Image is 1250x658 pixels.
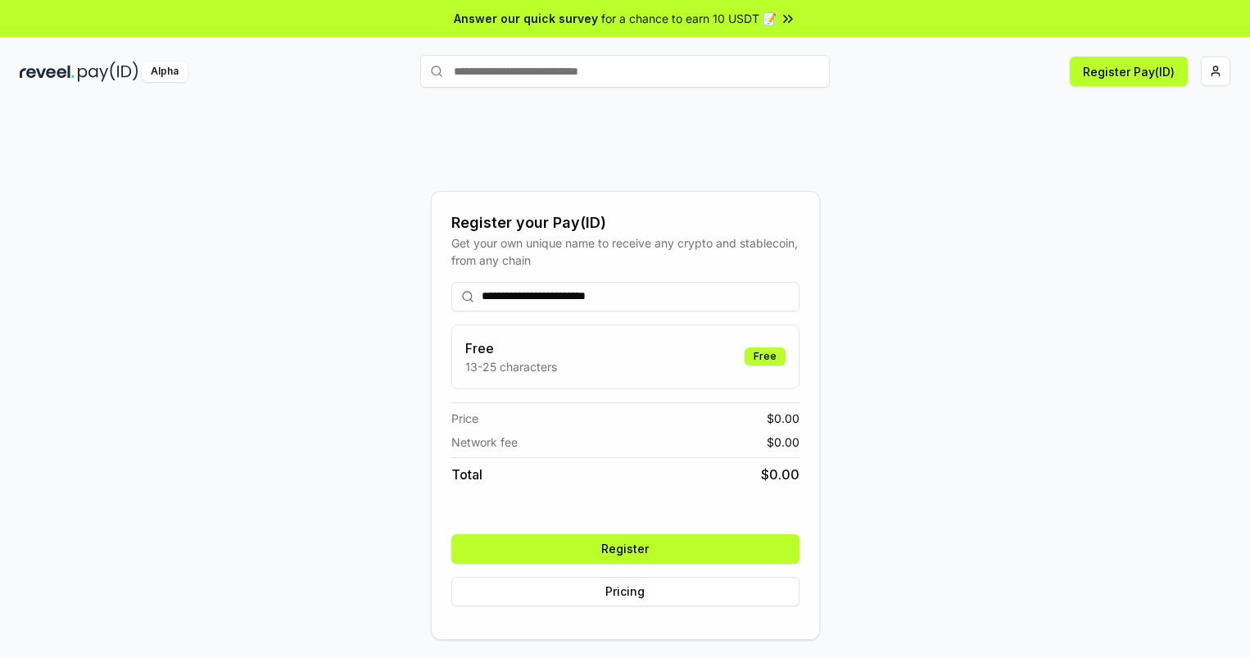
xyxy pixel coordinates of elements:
[454,10,598,27] span: Answer our quick survey
[465,358,557,375] p: 13-25 characters
[465,338,557,358] h3: Free
[451,234,799,269] div: Get your own unique name to receive any crypto and stablecoin, from any chain
[20,61,75,82] img: reveel_dark
[451,433,518,451] span: Network fee
[78,61,138,82] img: pay_id
[451,577,799,606] button: Pricing
[142,61,188,82] div: Alpha
[1070,57,1188,86] button: Register Pay(ID)
[451,534,799,564] button: Register
[451,410,478,427] span: Price
[745,347,786,365] div: Free
[451,211,799,234] div: Register your Pay(ID)
[767,433,799,451] span: $ 0.00
[767,410,799,427] span: $ 0.00
[601,10,777,27] span: for a chance to earn 10 USDT 📝
[761,465,799,484] span: $ 0.00
[451,465,482,484] span: Total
